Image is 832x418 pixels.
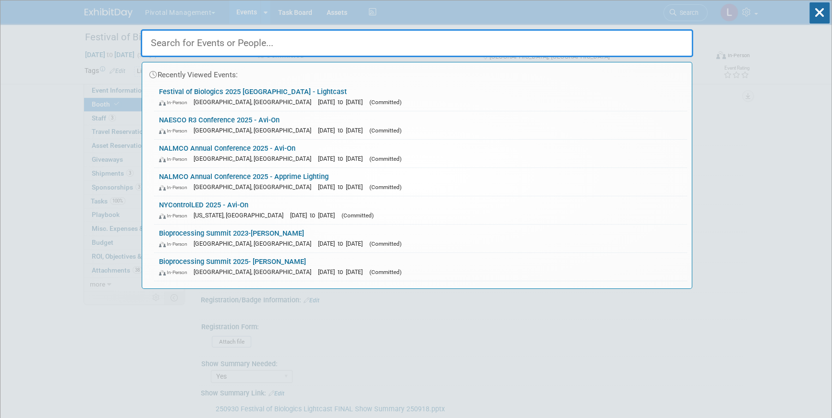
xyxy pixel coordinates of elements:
span: [DATE] to [DATE] [318,155,367,162]
span: [DATE] to [DATE] [318,240,367,247]
span: (Committed) [369,269,402,275]
a: NALMCO Annual Conference 2025 - Avi-On In-Person [GEOGRAPHIC_DATA], [GEOGRAPHIC_DATA] [DATE] to [... [154,140,687,167]
span: [GEOGRAPHIC_DATA], [GEOGRAPHIC_DATA] [194,183,316,191]
a: NALMCO Annual Conference 2025 - Apprime Lighting In-Person [GEOGRAPHIC_DATA], [GEOGRAPHIC_DATA] [... [154,168,687,196]
a: Festival of Biologics 2025 [GEOGRAPHIC_DATA] - Lightcast In-Person [GEOGRAPHIC_DATA], [GEOGRAPHIC... [154,83,687,111]
div: Recently Viewed Events: [147,62,687,83]
span: [US_STATE], [GEOGRAPHIC_DATA] [194,212,288,219]
a: NYControlLED 2025 - Avi-On In-Person [US_STATE], [GEOGRAPHIC_DATA] [DATE] to [DATE] (Committed) [154,196,687,224]
span: [GEOGRAPHIC_DATA], [GEOGRAPHIC_DATA] [194,155,316,162]
span: In-Person [159,99,192,106]
span: [DATE] to [DATE] [318,183,367,191]
span: [GEOGRAPHIC_DATA], [GEOGRAPHIC_DATA] [194,240,316,247]
input: Search for Events or People... [141,29,693,57]
span: In-Person [159,156,192,162]
span: [DATE] to [DATE] [318,98,367,106]
a: Bioprocessing Summit 2023-[PERSON_NAME] In-Person [GEOGRAPHIC_DATA], [GEOGRAPHIC_DATA] [DATE] to ... [154,225,687,252]
span: In-Person [159,128,192,134]
span: In-Person [159,269,192,275]
span: [DATE] to [DATE] [290,212,340,219]
span: (Committed) [369,184,402,191]
span: (Committed) [369,99,402,106]
span: [DATE] to [DATE] [318,268,367,275]
span: (Committed) [342,212,374,219]
span: In-Person [159,213,192,219]
span: (Committed) [369,127,402,134]
a: NAESCO R3 Conference 2025 - Avi-On In-Person [GEOGRAPHIC_DATA], [GEOGRAPHIC_DATA] [DATE] to [DATE... [154,111,687,139]
span: (Committed) [369,155,402,162]
span: [GEOGRAPHIC_DATA], [GEOGRAPHIC_DATA] [194,127,316,134]
span: [GEOGRAPHIC_DATA], [GEOGRAPHIC_DATA] [194,268,316,275]
span: [DATE] to [DATE] [318,127,367,134]
span: In-Person [159,184,192,191]
a: Bioprocessing Summit 2025- [PERSON_NAME] In-Person [GEOGRAPHIC_DATA], [GEOGRAPHIC_DATA] [DATE] to... [154,253,687,281]
span: In-Person [159,241,192,247]
span: (Committed) [369,240,402,247]
span: [GEOGRAPHIC_DATA], [GEOGRAPHIC_DATA] [194,98,316,106]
